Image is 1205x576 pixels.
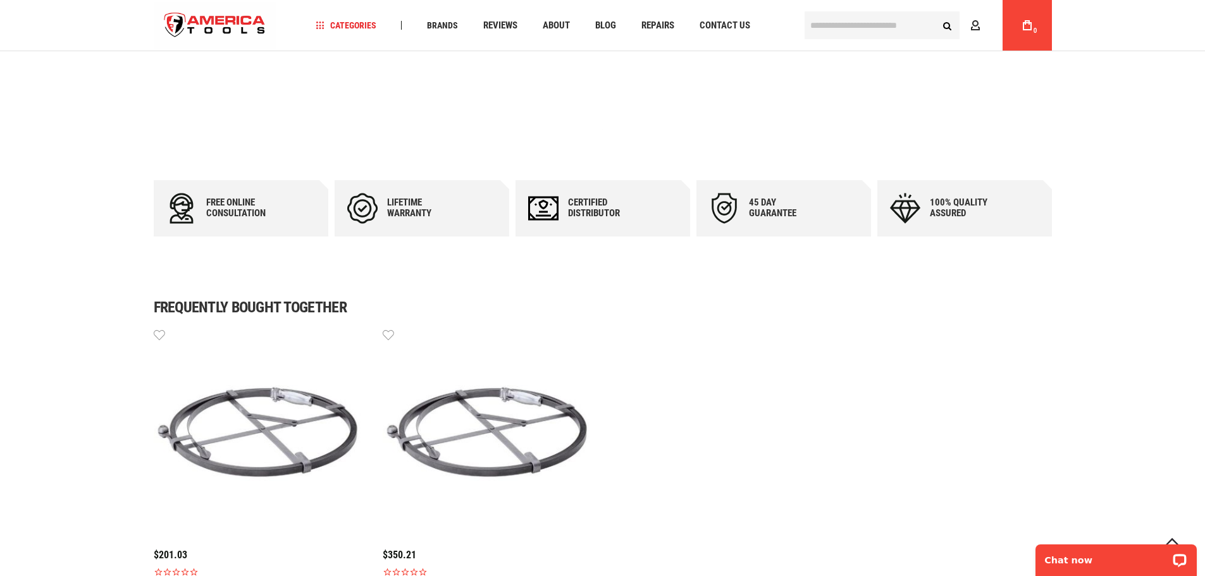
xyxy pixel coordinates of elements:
[316,21,376,30] span: Categories
[478,17,523,34] a: Reviews
[694,17,756,34] a: Contact Us
[310,17,382,34] a: Categories
[154,549,187,561] span: $201.03
[590,17,622,34] a: Blog
[568,197,644,219] div: Certified Distributor
[1034,27,1037,34] span: 0
[930,197,1006,219] div: 100% quality assured
[383,549,416,561] span: $350.21
[154,300,1052,315] h1: Frequently bought together
[483,21,517,30] span: Reviews
[154,2,276,49] a: store logo
[641,21,674,30] span: Repairs
[636,17,680,34] a: Repairs
[154,2,276,49] img: America Tools
[537,17,576,34] a: About
[421,17,464,34] a: Brands
[1027,536,1205,576] iframe: LiveChat chat widget
[427,21,458,30] span: Brands
[595,21,616,30] span: Blog
[387,197,463,219] div: Lifetime warranty
[700,21,750,30] span: Contact Us
[936,13,960,37] button: Search
[543,21,570,30] span: About
[206,197,282,219] div: Free online consultation
[749,197,825,219] div: 45 day Guarantee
